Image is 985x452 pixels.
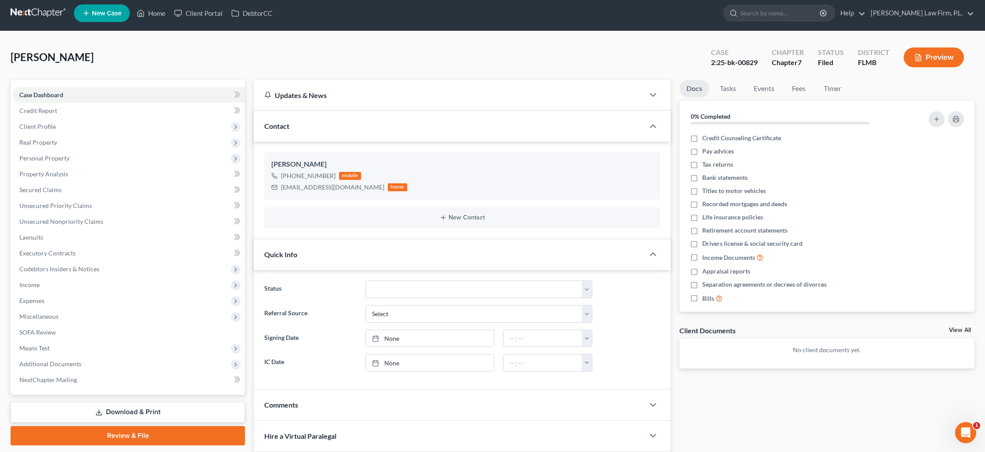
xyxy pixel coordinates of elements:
span: Contact [264,122,289,130]
span: Appraisal reports [702,267,750,276]
input: -- : -- [503,354,582,371]
span: Quick Info [264,250,297,259]
button: New Contact [271,214,653,221]
a: NextChapter Mailing [12,372,245,388]
a: Docs [679,80,709,97]
label: Status [260,281,361,298]
div: home [388,183,407,191]
span: 1 [973,422,980,429]
div: 2:25-bk-00829 [711,58,758,68]
a: None [366,354,494,371]
a: None [366,330,494,347]
span: Comments [264,401,298,409]
span: Titles to motor vehicles [702,186,766,195]
div: Status [818,47,844,58]
p: No client documents yet. [686,346,967,354]
span: 7 [798,58,802,66]
label: IC Date [260,354,361,372]
a: Download & Print [11,402,245,423]
span: Unsecured Priority Claims [19,202,92,209]
a: Lawsuits [12,230,245,245]
a: Timer [817,80,848,97]
span: Lawsuits [19,233,43,241]
div: Client Documents [679,326,736,335]
a: Review & File [11,426,245,445]
span: Separation agreements or decrees of divorces [702,280,827,289]
a: Case Dashboard [12,87,245,103]
a: DebtorCC [227,5,277,21]
div: Chapter [772,47,804,58]
div: District [858,47,890,58]
a: Events [747,80,781,97]
a: View All [949,327,971,333]
a: Secured Claims [12,182,245,198]
span: Unsecured Nonpriority Claims [19,218,103,225]
div: FLMB [858,58,890,68]
div: [PHONE_NUMBER] [281,171,336,180]
span: Tax returns [702,160,733,169]
span: Bills [702,294,714,303]
label: Referral Source [260,305,361,323]
a: Tasks [713,80,743,97]
span: Means Test [19,344,50,352]
span: Expenses [19,297,44,304]
a: Help [836,5,865,21]
span: Recorded mortgages and deeds [702,200,787,208]
span: NextChapter Mailing [19,376,77,383]
span: SOFA Review [19,328,56,336]
span: Codebtors Insiders & Notices [19,265,99,273]
input: Search by name... [741,5,821,21]
span: Credit Counseling Certificate [702,134,781,142]
a: Unsecured Priority Claims [12,198,245,214]
span: Life insurance policies [702,213,763,222]
span: New Case [92,10,121,17]
span: Client Profile [19,123,56,130]
div: Updates & News [264,91,634,100]
span: Executory Contracts [19,249,76,257]
span: [PERSON_NAME] [11,51,94,63]
button: Preview [904,47,964,67]
span: Miscellaneous [19,313,58,320]
a: [PERSON_NAME] Law Firm, P.L. [866,5,974,21]
strong: 0% Completed [691,113,730,120]
span: Secured Claims [19,186,62,193]
span: Personal Property [19,154,69,162]
div: Filed [818,58,844,68]
a: Fees [785,80,813,97]
span: Retirement account statements [702,226,788,235]
div: [PERSON_NAME] [271,159,653,170]
span: Case Dashboard [19,91,63,98]
div: [EMAIL_ADDRESS][DOMAIN_NAME] [281,183,384,192]
span: Hire a Virtual Paralegal [264,432,336,440]
iframe: Intercom live chat [955,422,976,443]
input: -- : -- [503,330,582,347]
span: Pay advices [702,147,734,156]
a: Home [132,5,170,21]
a: Property Analysis [12,166,245,182]
a: Executory Contracts [12,245,245,261]
span: Credit Report [19,107,57,114]
span: Bank statements [702,173,748,182]
a: SOFA Review [12,324,245,340]
span: Additional Documents [19,360,81,368]
a: Credit Report [12,103,245,119]
span: Real Property [19,139,57,146]
label: Signing Date [260,330,361,347]
div: Chapter [772,58,804,68]
a: Client Portal [170,5,227,21]
span: Income [19,281,40,288]
span: Drivers license & social security card [702,239,803,248]
span: Income Documents [702,253,755,262]
a: Unsecured Nonpriority Claims [12,214,245,230]
span: Property Analysis [19,170,68,178]
div: Case [711,47,758,58]
div: mobile [339,172,361,180]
